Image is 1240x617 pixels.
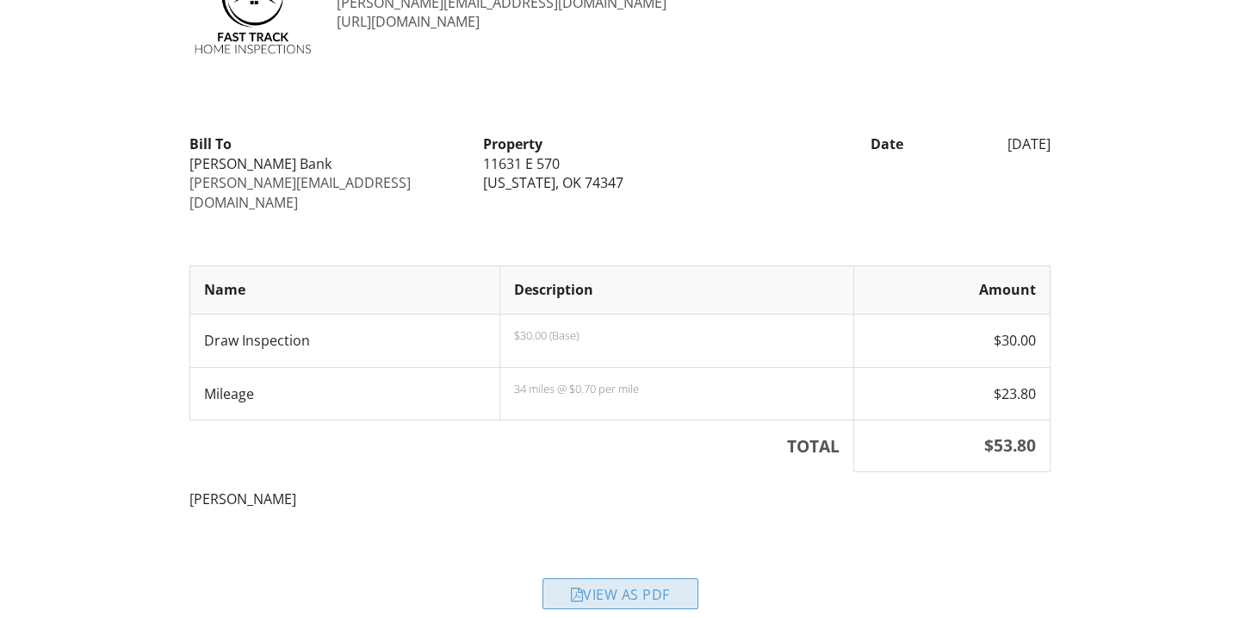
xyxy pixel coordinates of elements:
th: $53.80 [853,421,1050,472]
div: [PERSON_NAME] Bank [189,154,462,173]
a: View as PDF [542,589,698,608]
td: Mileage [190,367,500,421]
th: TOTAL [190,421,854,472]
div: 34 miles @ $0.70 per mile [514,382,840,396]
th: Name [190,266,500,314]
div: 11631 E 570 [483,154,756,173]
div: View as PDF [542,578,698,609]
strong: Property [483,134,542,153]
td: Draw Inspection [190,314,500,367]
strong: Bill To [189,134,232,153]
p: $30.00 (Base) [514,328,840,342]
th: Description [499,266,853,314]
th: Amount [853,266,1050,314]
div: [DATE] [914,134,1061,153]
a: [PERSON_NAME][EMAIL_ADDRESS][DOMAIN_NAME] [189,173,411,211]
a: [URL][DOMAIN_NAME] [337,12,480,31]
td: $23.80 [853,367,1050,421]
p: [PERSON_NAME] [189,489,1051,508]
div: Date [767,134,914,153]
div: [US_STATE], OK 74347 [483,173,756,192]
td: $30.00 [853,314,1050,367]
